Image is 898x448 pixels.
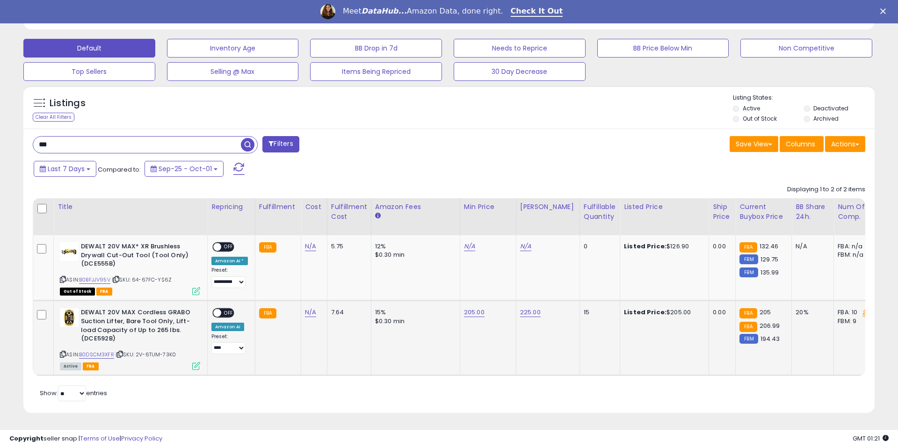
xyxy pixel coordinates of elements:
[81,308,195,345] b: DEWALT 20V MAX Cordless GRABO Suction Lifter, Bare Tool Only, Lift-load Capacity of Up to 265 lbs...
[624,242,666,251] b: Listed Price:
[739,202,788,222] div: Current Buybox Price
[375,308,453,317] div: 15%
[838,317,869,325] div: FBM: 9
[713,202,731,222] div: Ship Price
[730,136,778,152] button: Save View
[83,362,99,370] span: FBA
[739,334,758,344] small: FBM
[60,288,95,296] span: All listings that are currently out of stock and unavailable for purchase on Amazon
[584,308,613,317] div: 15
[375,242,453,251] div: 12%
[23,62,155,81] button: Top Sellers
[511,7,563,17] a: Check It Out
[33,113,74,122] div: Clear All Filters
[112,276,172,283] span: | SKU: 64-67FC-YS6Z
[60,242,79,261] img: 31TiUpSD7rL._SL40_.jpg
[464,308,485,317] a: 205.00
[813,104,848,112] label: Deactivated
[343,7,503,16] div: Meet Amazon Data, done right.
[96,288,112,296] span: FBA
[825,136,865,152] button: Actions
[60,308,200,369] div: ASIN:
[739,267,758,277] small: FBM
[331,242,364,251] div: 5.75
[305,242,316,251] a: N/A
[743,115,777,123] label: Out of Stock
[464,202,512,212] div: Min Price
[60,242,200,294] div: ASIN:
[9,434,43,443] strong: Copyright
[796,202,830,222] div: BB Share 24h.
[584,202,616,222] div: Fulfillable Quantity
[159,164,212,173] span: Sep-25 - Oct-01
[739,322,757,332] small: FBA
[211,202,251,212] div: Repricing
[211,267,248,288] div: Preset:
[813,115,839,123] label: Archived
[597,39,729,58] button: BB Price Below Min
[9,434,162,443] div: seller snap | |
[853,434,889,443] span: 2025-10-9 01:21 GMT
[305,308,316,317] a: N/A
[760,334,780,343] span: 194.43
[624,308,702,317] div: $205.00
[221,309,236,317] span: OFF
[796,242,826,251] div: N/A
[713,242,728,251] div: 0.00
[739,254,758,264] small: FBM
[116,351,176,358] span: | SKU: 2V-6TUM-73K0
[584,242,613,251] div: 0
[375,317,453,325] div: $0.30 min
[787,185,865,194] div: Displaying 1 to 2 of 2 items
[121,434,162,443] a: Privacy Policy
[50,97,86,110] h5: Listings
[320,4,335,19] img: Profile image for Georgie
[80,434,120,443] a: Terms of Use
[375,202,456,212] div: Amazon Fees
[310,62,442,81] button: Items Being Repriced
[211,257,248,265] div: Amazon AI *
[520,202,576,212] div: [PERSON_NAME]
[838,202,872,222] div: Num of Comp.
[262,136,299,152] button: Filters
[259,308,276,318] small: FBA
[331,308,364,317] div: 7.64
[167,39,299,58] button: Inventory Age
[211,323,244,331] div: Amazon AI
[60,362,81,370] span: All listings currently available for purchase on Amazon
[520,308,541,317] a: 225.00
[40,389,107,397] span: Show: entries
[331,202,367,222] div: Fulfillment Cost
[79,351,114,359] a: B0DSCM3XFR
[81,242,195,271] b: DEWALT 20V MAX* XR Brushless Drywall Cut-Out Tool (Tool Only) (DCE555B)
[733,94,874,102] p: Listing States:
[464,242,475,251] a: N/A
[375,251,453,259] div: $0.30 min
[740,39,872,58] button: Non Competitive
[760,308,771,317] span: 205
[98,165,141,174] span: Compared to:
[838,308,869,317] div: FBA: 10
[34,161,96,177] button: Last 7 Days
[48,164,85,173] span: Last 7 Days
[259,202,297,212] div: Fulfillment
[760,321,780,330] span: 206.99
[838,251,869,259] div: FBM: n/a
[520,242,531,251] a: N/A
[743,104,760,112] label: Active
[739,308,757,318] small: FBA
[760,255,779,264] span: 129.75
[713,308,728,317] div: 0.00
[624,202,705,212] div: Listed Price
[145,161,224,177] button: Sep-25 - Oct-01
[221,243,236,251] span: OFF
[167,62,299,81] button: Selling @ Max
[305,202,323,212] div: Cost
[786,139,815,149] span: Columns
[880,8,890,14] div: Close
[454,39,586,58] button: Needs to Reprice
[780,136,824,152] button: Columns
[739,242,757,253] small: FBA
[796,308,826,317] div: 20%
[624,308,666,317] b: Listed Price:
